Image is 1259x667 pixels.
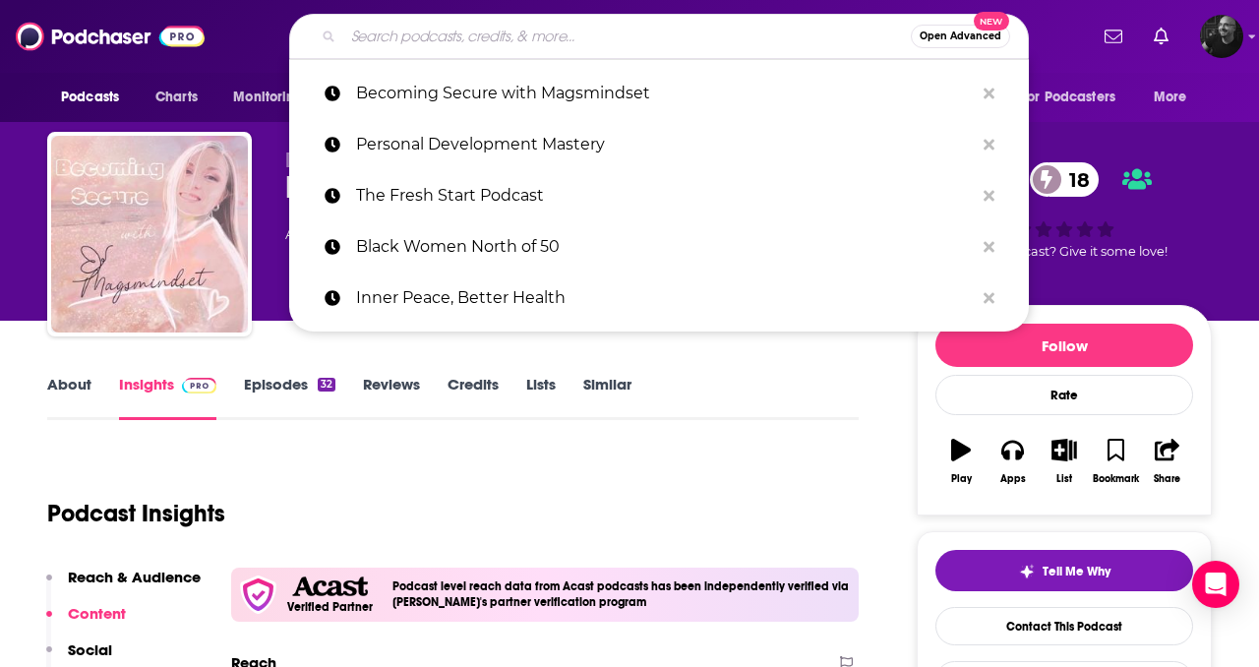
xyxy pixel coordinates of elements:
[1200,15,1243,58] button: Show profile menu
[1154,473,1180,485] div: Share
[46,568,201,604] button: Reach & Audience
[1056,473,1072,485] div: List
[392,579,851,609] h4: Podcast level reach data from Acast podcasts has been independently verified via [PERSON_NAME]'s ...
[1146,20,1176,53] a: Show notifications dropdown
[1043,564,1110,579] span: Tell Me Why
[935,375,1193,415] div: Rate
[1039,426,1090,497] button: List
[289,119,1029,170] a: Personal Development Mastery
[356,170,974,221] p: The Fresh Start Podcast
[920,31,1001,41] span: Open Advanced
[68,568,201,586] p: Reach & Audience
[951,473,972,485] div: Play
[363,375,420,420] a: Reviews
[155,84,198,111] span: Charts
[526,375,556,420] a: Lists
[1008,79,1144,116] button: open menu
[1000,473,1026,485] div: Apps
[244,375,335,420] a: Episodes32
[935,607,1193,645] a: Contact This Podcast
[356,68,974,119] p: Becoming Secure with Magsmindset
[292,576,367,597] img: Acast
[1097,20,1130,53] a: Show notifications dropdown
[51,136,248,333] img: Becoming Secure with Magsmindset
[1140,79,1212,116] button: open menu
[1192,561,1239,608] div: Open Intercom Messenger
[68,604,126,623] p: Content
[1030,162,1100,197] a: 18
[289,170,1029,221] a: The Fresh Start Podcast
[47,79,145,116] button: open menu
[1200,15,1243,58] img: User Profile
[289,273,1029,324] a: Inner Peace, Better Health
[917,150,1212,272] div: verified Badge18Good podcast? Give it some love!
[219,79,329,116] button: open menu
[448,375,499,420] a: Credits
[935,324,1193,367] button: Follow
[289,14,1029,59] div: Search podcasts, credits, & more...
[356,273,974,324] p: Inner Peace, Better Health
[47,375,91,420] a: About
[233,84,303,111] span: Monitoring
[583,375,631,420] a: Similar
[119,375,216,420] a: InsightsPodchaser Pro
[1019,564,1035,579] img: tell me why sparkle
[1090,426,1141,497] button: Bookmark
[287,601,373,613] h5: Verified Partner
[68,640,112,659] p: Social
[1142,426,1193,497] button: Share
[1049,162,1100,197] span: 18
[356,119,974,170] p: Personal Development Mastery
[987,426,1038,497] button: Apps
[285,150,426,168] span: [PERSON_NAME]
[182,378,216,394] img: Podchaser Pro
[46,604,126,640] button: Content
[143,79,210,116] a: Charts
[961,244,1168,259] span: Good podcast? Give it some love!
[935,550,1193,591] button: tell me why sparkleTell Me Why
[239,576,277,614] img: verfied icon
[343,21,911,52] input: Search podcasts, credits, & more...
[1154,84,1187,111] span: More
[1093,473,1139,485] div: Bookmark
[911,25,1010,48] button: Open AdvancedNew
[285,222,680,246] div: A weekly podcast
[289,68,1029,119] a: Becoming Secure with Magsmindset
[1200,15,1243,58] span: Logged in as greg30296
[47,499,225,528] h1: Podcast Insights
[974,12,1009,30] span: New
[61,84,119,111] span: Podcasts
[935,426,987,497] button: Play
[1021,84,1115,111] span: For Podcasters
[318,378,335,392] div: 32
[289,221,1029,273] a: Black Women North of 50
[16,18,205,55] img: Podchaser - Follow, Share and Rate Podcasts
[356,221,974,273] p: Black Women North of 50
